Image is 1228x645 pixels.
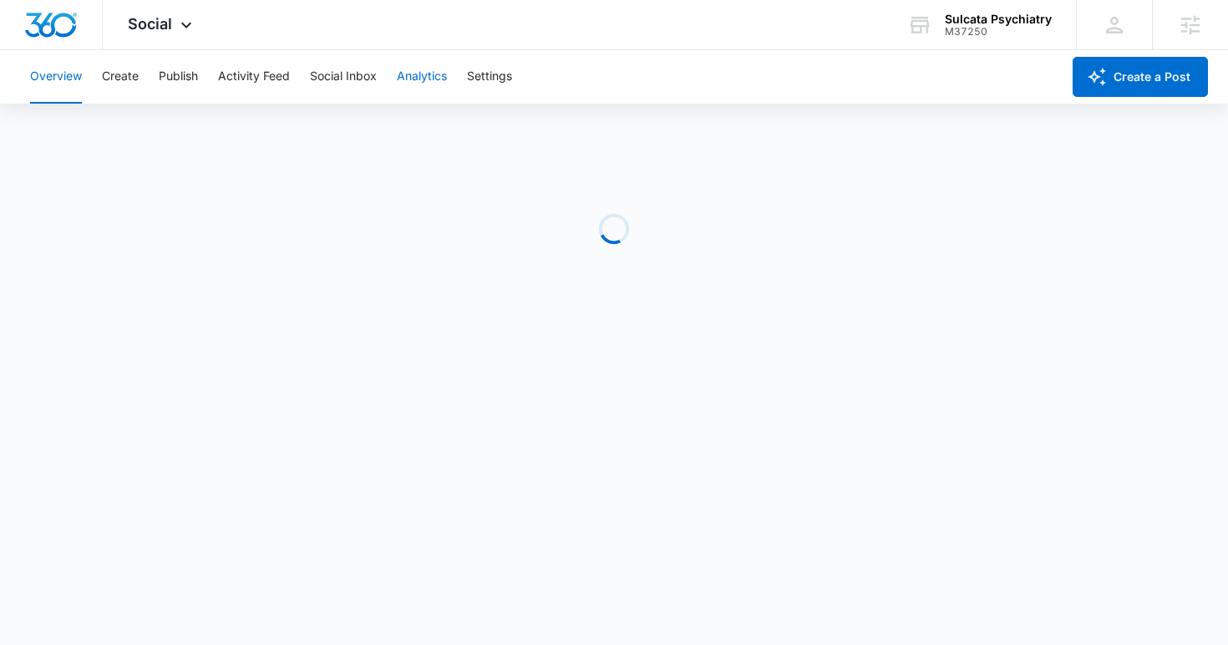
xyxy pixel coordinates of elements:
button: Social Inbox [310,50,377,104]
div: account id [945,26,1052,38]
button: Settings [467,50,512,104]
button: Publish [159,50,198,104]
div: account name [945,13,1052,26]
button: Analytics [397,50,447,104]
button: Activity Feed [218,50,290,104]
button: Overview [30,50,82,104]
button: Create a Post [1073,57,1208,97]
button: Create [102,50,139,104]
span: Social [128,15,172,33]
